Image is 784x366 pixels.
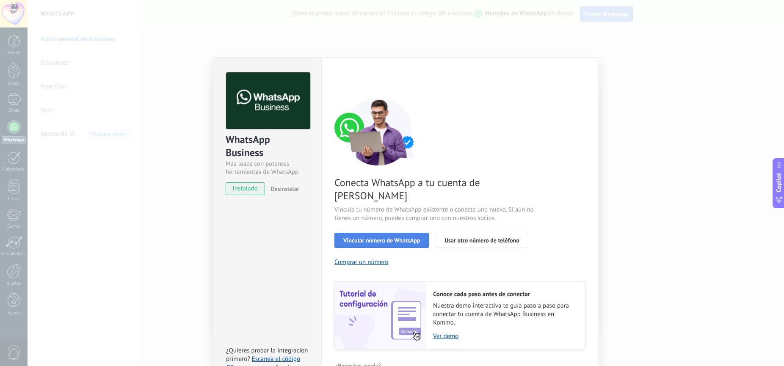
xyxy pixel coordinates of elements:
[226,182,265,195] span: instalado
[267,182,299,195] button: Desinstalar
[433,332,577,340] a: Ver demo
[271,185,299,193] span: Desinstalar
[444,237,519,243] span: Usar otro número de teléfono
[775,173,783,192] span: Copilot
[334,98,423,165] img: connect number
[343,237,420,243] span: Vincular número de WhatsApp
[334,233,429,248] button: Vincular número de WhatsApp
[226,72,310,129] img: logo_main.png
[226,133,309,160] div: WhatsApp Business
[226,347,308,363] span: ¿Quieres probar la integración primero?
[433,302,577,327] span: Nuestra demo interactiva te guía paso a paso para conectar tu cuenta de WhatsApp Business en Kommo.
[334,258,389,266] button: Comprar un número
[226,160,309,176] div: Más leads con potentes herramientas de WhatsApp
[433,290,577,298] h2: Conoce cada paso antes de conectar
[334,206,536,223] span: Vincula tu número de WhatsApp existente o conecta uno nuevo. Si aún no tienes un número, puedes c...
[436,233,528,248] button: Usar otro número de teléfono
[334,176,536,202] span: Conecta WhatsApp a tu cuenta de [PERSON_NAME]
